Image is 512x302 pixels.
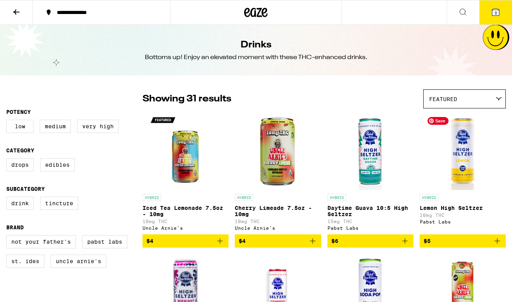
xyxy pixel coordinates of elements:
[429,96,457,102] span: Featured
[239,112,317,190] img: Uncle Arnie's - Cherry Limeade 7.5oz - 10mg
[146,238,153,244] span: $4
[6,197,34,210] label: Drink
[327,234,413,248] button: Add to bag
[235,234,321,248] button: Add to bag
[40,197,78,210] label: Tincture
[6,147,34,154] legend: Category
[327,225,413,230] div: Pabst Labs
[239,238,246,244] span: $4
[40,158,75,171] label: Edibles
[327,194,346,201] p: HYBRID
[420,112,506,234] a: Open page for Lemon High Seltzer from Pabst Labs
[235,112,321,234] a: Open page for Cherry Limeade 7.5oz - 10mg from Uncle Arnie's
[331,112,409,190] img: Pabst Labs - Daytime Guava 10:5 High Seltzer
[331,238,338,244] span: $6
[6,109,31,115] legend: Potency
[494,10,497,15] span: 3
[420,234,506,248] button: Add to bag
[241,38,271,52] h1: Drinks
[235,219,321,224] p: 10mg THC
[145,53,368,62] div: Bottoms up! Enjoy an elevated moment with these THC-enhanced drinks.
[6,186,45,192] legend: Subcategory
[420,205,506,211] p: Lemon High Seltzer
[428,117,449,125] span: Save
[327,205,413,217] p: Daytime Guava 10:5 High Seltzer
[147,112,225,190] img: Uncle Arnie's - Iced Tea Lemonade 7.5oz - 10mg
[143,225,229,230] div: Uncle Arnie's
[235,225,321,230] div: Uncle Arnie's
[420,213,506,218] p: 10mg THC
[40,120,71,133] label: Medium
[327,219,413,224] p: 15mg THC
[235,205,321,217] p: Cherry Limeade 7.5oz - 10mg
[235,194,253,201] p: HYBRID
[327,112,413,234] a: Open page for Daytime Guava 10:5 High Seltzer from Pabst Labs
[143,205,229,217] p: Iced Tea Lemonade 7.5oz - 10mg
[424,238,431,244] span: $5
[143,219,229,224] p: 10mg THC
[143,194,161,201] p: HYBRID
[82,235,127,248] label: Pabst Labs
[143,234,229,248] button: Add to bag
[6,158,34,171] label: Drops
[143,93,231,106] p: Showing 31 results
[6,224,24,230] legend: Brand
[420,194,438,201] p: HYBRID
[424,112,501,190] img: Pabst Labs - Lemon High Seltzer
[143,112,229,234] a: Open page for Iced Tea Lemonade 7.5oz - 10mg from Uncle Arnie's
[51,255,106,268] label: Uncle Arnie's
[6,235,76,248] label: Not Your Father's
[6,255,44,268] label: St. Ides
[6,120,33,133] label: Low
[420,219,506,224] div: Pabst Labs
[77,120,119,133] label: Very High
[479,0,512,24] button: 3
